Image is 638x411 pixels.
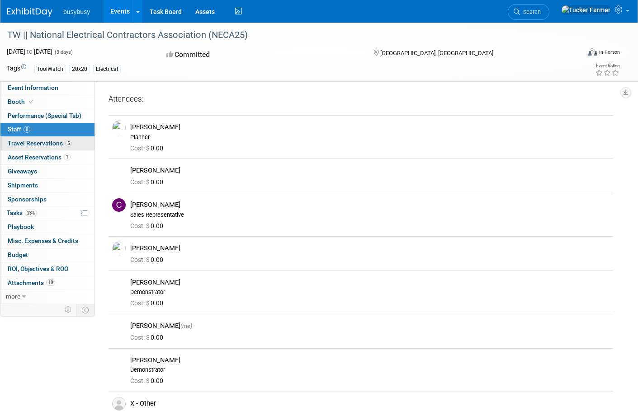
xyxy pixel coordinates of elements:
[130,222,167,229] span: 0.00
[8,196,47,203] span: Sponsorships
[0,248,95,262] a: Budget
[529,47,620,61] div: Event Format
[0,137,95,150] a: Travel Reservations5
[7,8,52,17] img: ExhibitDay
[130,366,610,374] div: Demonstrator
[65,140,72,147] span: 5
[0,290,95,304] a: more
[0,193,95,206] a: Sponsorships
[8,237,78,244] span: Misc. Expenses & Credits
[64,154,71,160] span: 1
[0,109,95,123] a: Performance (Special Tab)
[0,95,95,109] a: Booth
[130,244,610,252] div: [PERSON_NAME]
[8,140,72,147] span: Travel Reservations
[7,209,37,216] span: Tasks
[130,256,167,263] span: 0.00
[24,126,30,133] span: 8
[4,27,568,43] div: TW || National Electrical Contractors Association (NECA25)
[130,123,610,131] div: [PERSON_NAME]
[8,223,34,230] span: Playbook
[130,145,167,152] span: 0.00
[8,98,35,105] span: Booth
[130,211,610,219] div: Sales Representative
[7,64,26,74] td: Tags
[8,279,55,286] span: Attachments
[130,299,167,307] span: 0.00
[130,201,610,209] div: [PERSON_NAME]
[0,179,95,192] a: Shipments
[130,299,151,307] span: Cost: $
[0,81,95,95] a: Event Information
[7,48,52,55] span: [DATE] [DATE]
[109,94,613,106] div: Attendees:
[69,65,90,74] div: 20x20
[0,165,95,178] a: Giveaways
[8,112,81,119] span: Performance (Special Tab)
[8,126,30,133] span: Staff
[130,334,167,341] span: 0.00
[8,182,38,189] span: Shipments
[130,178,167,186] span: 0.00
[130,356,610,364] div: [PERSON_NAME]
[508,4,549,20] a: Search
[112,198,126,212] img: C.jpg
[164,47,359,63] div: Committed
[8,251,28,258] span: Budget
[0,220,95,234] a: Playbook
[588,48,597,56] img: Format-Inperson.png
[561,5,611,15] img: Tucker Farmer
[0,262,95,276] a: ROI, Objectives & ROO
[54,49,73,55] span: (3 days)
[25,48,34,55] span: to
[130,399,610,408] div: X - Other
[0,206,95,220] a: Tasks23%
[76,304,95,316] td: Toggle Event Tabs
[93,65,121,74] div: Electrical
[130,334,151,341] span: Cost: $
[595,64,619,68] div: Event Rating
[130,222,151,229] span: Cost: $
[8,154,71,161] span: Asset Reservations
[130,256,151,263] span: Cost: $
[130,145,151,152] span: Cost: $
[29,99,33,104] i: Booth reservation complete
[8,265,68,272] span: ROI, Objectives & ROO
[63,8,90,15] span: busybusy
[0,123,95,136] a: Staff8
[130,178,151,186] span: Cost: $
[130,377,151,384] span: Cost: $
[520,9,541,15] span: Search
[34,65,66,74] div: ToolWatch
[130,134,610,141] div: Planner
[0,234,95,248] a: Misc. Expenses & Credits
[380,50,493,56] span: [GEOGRAPHIC_DATA], [GEOGRAPHIC_DATA]
[0,151,95,164] a: Asset Reservations1
[8,84,58,91] span: Event Information
[112,397,126,411] img: Associate-Profile-5.png
[8,168,37,175] span: Giveaways
[130,166,610,175] div: [PERSON_NAME]
[130,322,610,330] div: [PERSON_NAME]
[0,276,95,290] a: Attachments10
[61,304,76,316] td: Personalize Event Tab Strip
[6,293,20,300] span: more
[46,279,55,286] span: 10
[130,377,167,384] span: 0.00
[25,210,37,216] span: 23%
[180,322,192,329] span: (me)
[130,278,610,287] div: [PERSON_NAME]
[599,49,620,56] div: In-Person
[130,289,610,296] div: Demonstrator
